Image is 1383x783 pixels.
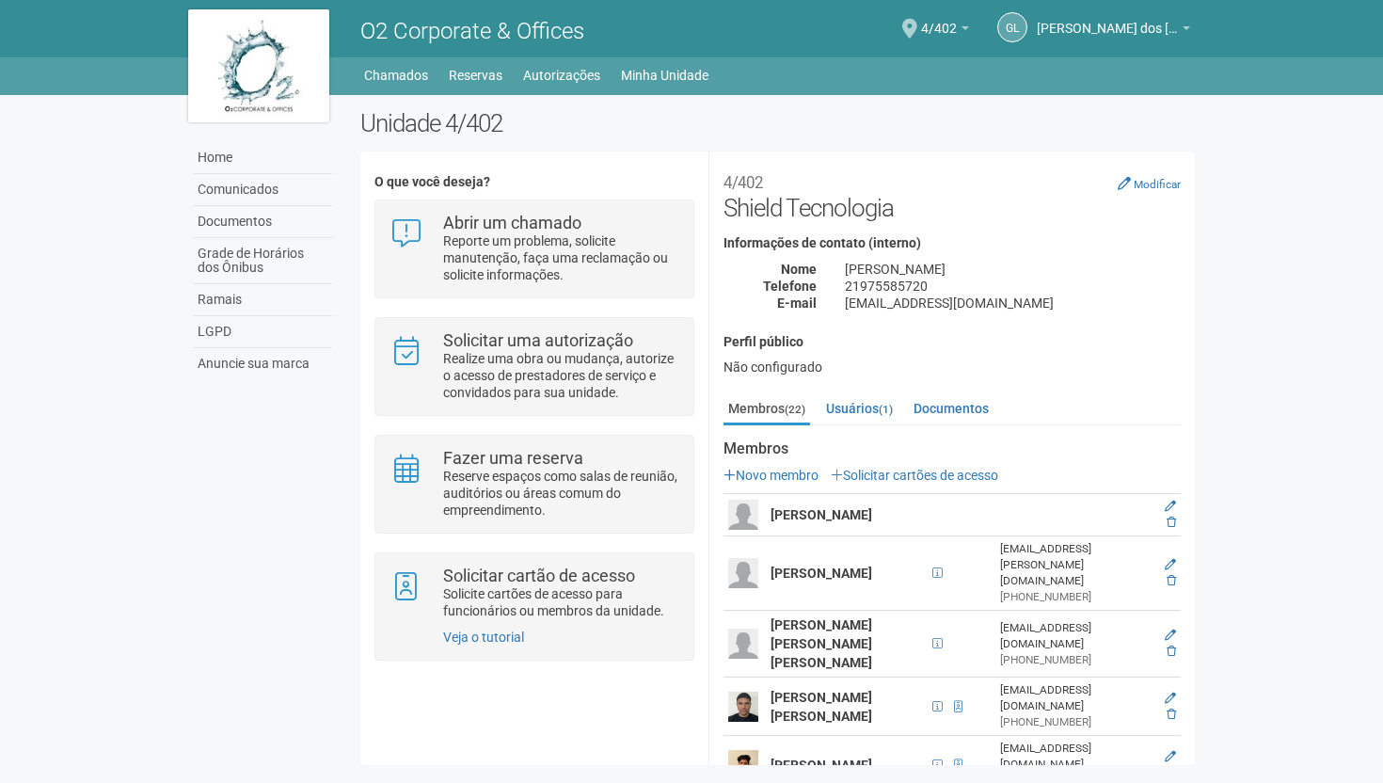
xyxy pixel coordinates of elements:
a: Minha Unidade [621,62,708,88]
strong: Abrir um chamado [443,213,581,232]
a: Anuncie sua marca [193,348,332,379]
a: Novo membro [723,468,819,483]
img: user.png [728,629,758,659]
a: Solicitar cartões de acesso [831,468,998,483]
div: [PHONE_NUMBER] [1000,652,1152,668]
strong: Telefone [763,279,817,294]
a: Excluir membro [1167,574,1176,587]
span: Gabriel Lemos Carreira dos Reis [1037,3,1178,36]
a: Editar membro [1165,629,1176,642]
strong: Solicitar cartão de acesso [443,566,635,585]
p: Reserve espaços como salas de reunião, auditórios ou áreas comum do empreendimento. [443,468,679,519]
span: O2 Corporate & Offices [360,18,584,44]
strong: Solicitar uma autorização [443,330,633,350]
div: [PHONE_NUMBER] [1000,589,1152,605]
a: Editar membro [1165,750,1176,763]
a: Comunicados [193,174,332,206]
div: [EMAIL_ADDRESS][DOMAIN_NAME] [1000,682,1152,714]
div: [EMAIL_ADDRESS][PERSON_NAME][DOMAIN_NAME] [1000,541,1152,589]
a: GL [997,12,1027,42]
div: [EMAIL_ADDRESS][DOMAIN_NAME] [1000,620,1152,652]
a: Editar membro [1165,692,1176,705]
strong: [PERSON_NAME] [771,507,872,522]
a: Documentos [909,394,994,423]
a: Abrir um chamado Reporte um problema, solicite manutenção, faça uma reclamação ou solicite inform... [389,215,678,283]
a: Editar membro [1165,500,1176,513]
img: user.png [728,558,758,588]
div: 21975585720 [831,278,1195,295]
strong: E-mail [777,296,817,311]
a: Solicitar cartão de acesso Solicite cartões de acesso para funcionários ou membros da unidade. [389,567,678,619]
strong: [PERSON_NAME] [PERSON_NAME] [PERSON_NAME] [771,617,872,670]
p: Realize uma obra ou mudança, autorize o acesso de prestadores de serviço e convidados para sua un... [443,350,679,401]
a: Membros(22) [723,394,810,425]
a: Excluir membro [1167,708,1176,721]
a: LGPD [193,316,332,348]
a: Excluir membro [1167,645,1176,658]
strong: Fazer uma reserva [443,448,583,468]
img: user.png [728,500,758,530]
a: [PERSON_NAME] dos [PERSON_NAME] [1037,24,1190,39]
h4: O que você deseja? [374,175,693,189]
strong: [PERSON_NAME] [771,566,872,581]
small: (22) [785,403,805,416]
a: Usuários(1) [821,394,898,423]
a: Modificar [1118,176,1181,191]
p: Reporte um problema, solicite manutenção, faça uma reclamação ou solicite informações. [443,232,679,283]
img: user.png [728,750,758,780]
small: Modificar [1134,178,1181,191]
a: Fazer uma reserva Reserve espaços como salas de reunião, auditórios ou áreas comum do empreendime... [389,450,678,519]
strong: [PERSON_NAME] [771,758,872,773]
a: Home [193,142,332,174]
div: [PHONE_NUMBER] [1000,714,1152,730]
div: [EMAIL_ADDRESS][DOMAIN_NAME] [831,295,1195,312]
img: logo.jpg [188,9,329,122]
div: Não configurado [723,359,1181,376]
h2: Unidade 4/402 [360,109,1195,137]
a: Veja o tutorial [443,630,524,645]
a: Excluir membro [1167,516,1176,529]
h4: Informações de contato (interno) [723,236,1181,250]
a: Solicitar uma autorização Realize uma obra ou mudança, autorize o acesso de prestadores de serviç... [389,332,678,401]
strong: Nome [781,262,817,277]
small: 4/402 [723,173,763,192]
p: Solicite cartões de acesso para funcionários ou membros da unidade. [443,585,679,619]
div: [PERSON_NAME] [831,261,1195,278]
small: (1) [879,403,893,416]
a: Documentos [193,206,332,238]
img: user.png [728,692,758,722]
a: 4/402 [921,24,969,39]
a: Chamados [364,62,428,88]
a: Reservas [449,62,502,88]
a: Ramais [193,284,332,316]
strong: Membros [723,440,1181,457]
a: Editar membro [1165,558,1176,571]
a: Autorizações [523,62,600,88]
span: 4/402 [921,3,957,36]
div: [EMAIL_ADDRESS][DOMAIN_NAME] [1000,741,1152,773]
h4: Perfil público [723,335,1181,349]
strong: [PERSON_NAME] [PERSON_NAME] [771,690,872,724]
h2: Shield Tecnologia [723,166,1181,222]
a: Grade de Horários dos Ônibus [193,238,332,284]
